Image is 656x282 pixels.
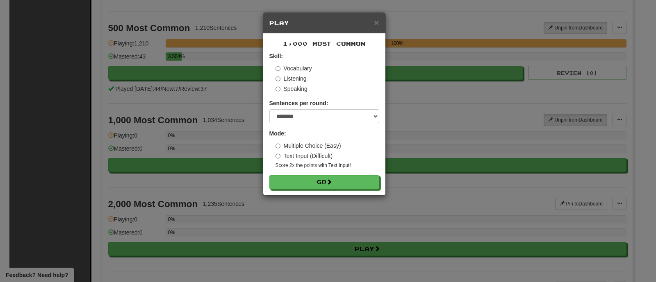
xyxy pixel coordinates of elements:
h5: Play [269,19,379,27]
label: Vocabulary [276,64,312,72]
button: Go [269,175,379,189]
strong: Mode: [269,130,286,137]
input: Speaking [276,86,281,92]
small: Score 2x the points with Text Input ! [276,162,379,169]
label: Sentences per round: [269,99,328,107]
input: Vocabulary [276,66,281,71]
span: × [374,18,379,27]
label: Text Input (Difficult) [276,152,333,160]
label: Speaking [276,85,307,93]
label: Listening [276,74,307,83]
label: Multiple Choice (Easy) [276,142,341,150]
input: Multiple Choice (Easy) [276,143,281,149]
button: Close [374,18,379,27]
input: Text Input (Difficult) [276,153,281,159]
strong: Skill: [269,53,283,59]
span: 1,000 Most Common [283,40,366,47]
input: Listening [276,76,281,81]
